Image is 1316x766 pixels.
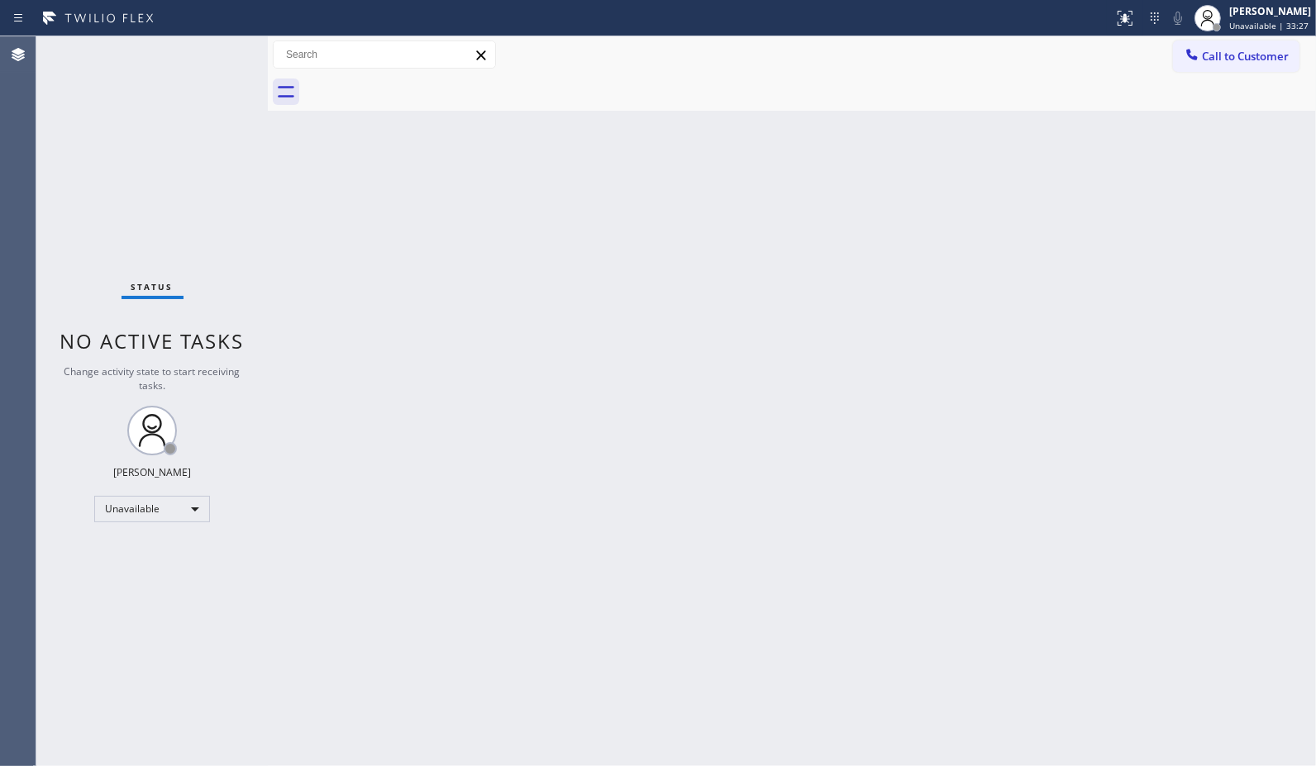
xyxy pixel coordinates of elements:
button: Call to Customer [1173,40,1299,72]
span: Unavailable | 33:27 [1229,20,1309,31]
div: Unavailable [94,496,210,522]
div: [PERSON_NAME] [1229,4,1311,18]
span: Call to Customer [1202,49,1289,64]
input: Search [274,41,495,68]
div: [PERSON_NAME] [113,465,191,479]
span: No active tasks [60,327,245,354]
button: Mute [1166,7,1190,30]
span: Change activity state to start receiving tasks. [64,364,241,393]
span: Status [131,281,174,293]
